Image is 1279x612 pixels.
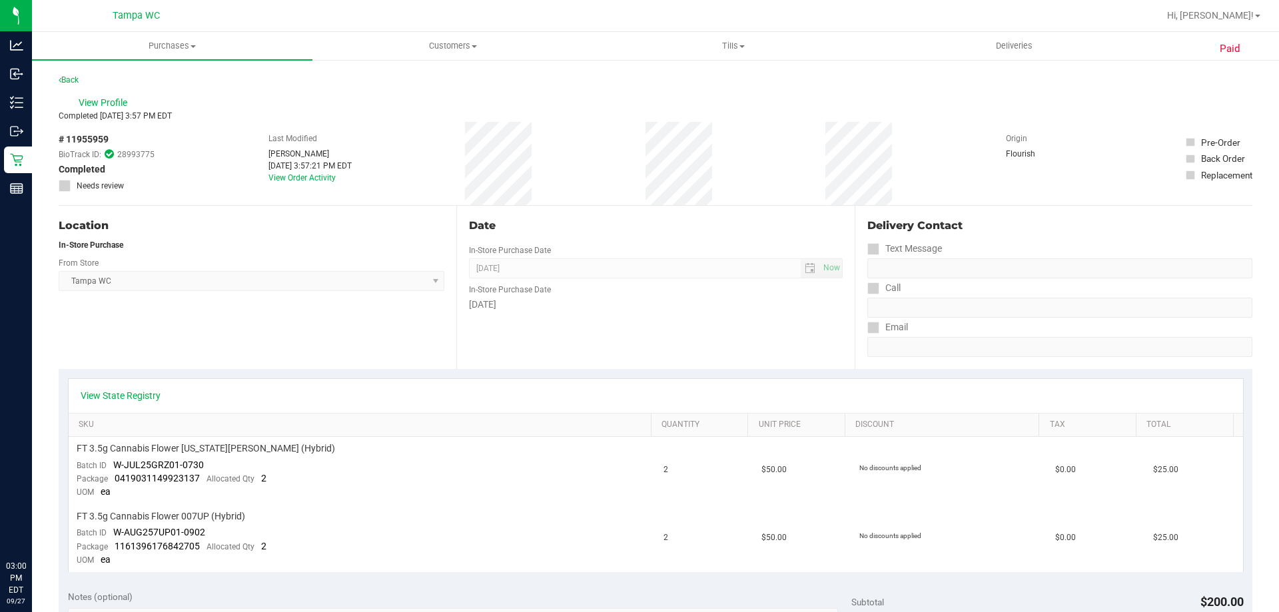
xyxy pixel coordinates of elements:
[874,32,1154,60] a: Deliveries
[10,153,23,166] inline-svg: Retail
[867,258,1252,278] input: Format: (999) 999-9999
[851,597,884,607] span: Subtotal
[32,40,312,52] span: Purchases
[77,461,107,470] span: Batch ID
[77,487,94,497] span: UOM
[1201,168,1252,182] div: Replacement
[855,420,1034,430] a: Discount
[661,420,743,430] a: Quantity
[312,32,593,60] a: Customers
[469,218,842,234] div: Date
[77,555,94,565] span: UOM
[867,239,942,258] label: Text Message
[77,542,108,551] span: Package
[6,596,26,606] p: 09/27
[77,528,107,537] span: Batch ID
[759,420,840,430] a: Unit Price
[268,160,352,172] div: [DATE] 3:57:21 PM EDT
[113,527,205,537] span: W-AUG257UP01-0902
[268,133,317,145] label: Last Modified
[261,473,266,483] span: 2
[761,463,787,476] span: $50.00
[268,173,336,182] a: View Order Activity
[313,40,592,52] span: Customers
[1006,148,1072,160] div: Flourish
[59,240,123,250] strong: In-Store Purchase
[867,298,1252,318] input: Format: (999) 999-9999
[10,96,23,109] inline-svg: Inventory
[1201,152,1245,165] div: Back Order
[1153,463,1178,476] span: $25.00
[77,442,335,455] span: FT 3.5g Cannabis Flower [US_STATE][PERSON_NAME] (Hybrid)
[1220,41,1240,57] span: Paid
[77,510,245,523] span: FT 3.5g Cannabis Flower 007UP (Hybrid)
[867,318,908,337] label: Email
[32,32,312,60] a: Purchases
[867,218,1252,234] div: Delivery Contact
[261,541,266,551] span: 2
[207,542,254,551] span: Allocated Qty
[469,244,551,256] label: In-Store Purchase Date
[268,148,352,160] div: [PERSON_NAME]
[59,133,109,147] span: # 11955959
[115,541,200,551] span: 1161396176842705
[77,180,124,192] span: Needs review
[469,284,551,296] label: In-Store Purchase Date
[59,111,172,121] span: Completed [DATE] 3:57 PM EDT
[59,218,444,234] div: Location
[81,389,161,402] a: View State Registry
[469,298,842,312] div: [DATE]
[59,257,99,269] label: From Store
[10,182,23,195] inline-svg: Reports
[117,149,155,160] span: 28993775
[10,67,23,81] inline-svg: Inbound
[59,75,79,85] a: Back
[10,39,23,52] inline-svg: Analytics
[1201,136,1240,149] div: Pre-Order
[1006,133,1027,145] label: Origin
[79,96,132,110] span: View Profile
[1050,420,1131,430] a: Tax
[859,464,921,471] span: No discounts applied
[105,148,114,160] span: In Sync
[115,473,200,483] span: 0419031149923137
[1153,531,1178,544] span: $25.00
[79,420,645,430] a: SKU
[68,591,133,602] span: Notes (optional)
[207,474,254,483] span: Allocated Qty
[663,531,668,544] span: 2
[859,532,921,539] span: No discounts applied
[10,125,23,138] inline-svg: Outbound
[1167,10,1254,21] span: Hi, [PERSON_NAME]!
[113,10,160,21] span: Tampa WC
[867,278,901,298] label: Call
[1055,531,1076,544] span: $0.00
[6,560,26,596] p: 03:00 PM EDT
[1200,595,1244,609] span: $200.00
[101,486,111,497] span: ea
[663,463,668,476] span: 2
[59,162,105,176] span: Completed
[101,554,111,565] span: ea
[594,40,873,52] span: Tills
[1146,420,1228,430] a: Total
[593,32,873,60] a: Tills
[1055,463,1076,476] span: $0.00
[77,474,108,483] span: Package
[59,149,101,160] span: BioTrack ID:
[113,459,204,470] span: W-JUL25GRZ01-0730
[978,40,1051,52] span: Deliveries
[761,531,787,544] span: $50.00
